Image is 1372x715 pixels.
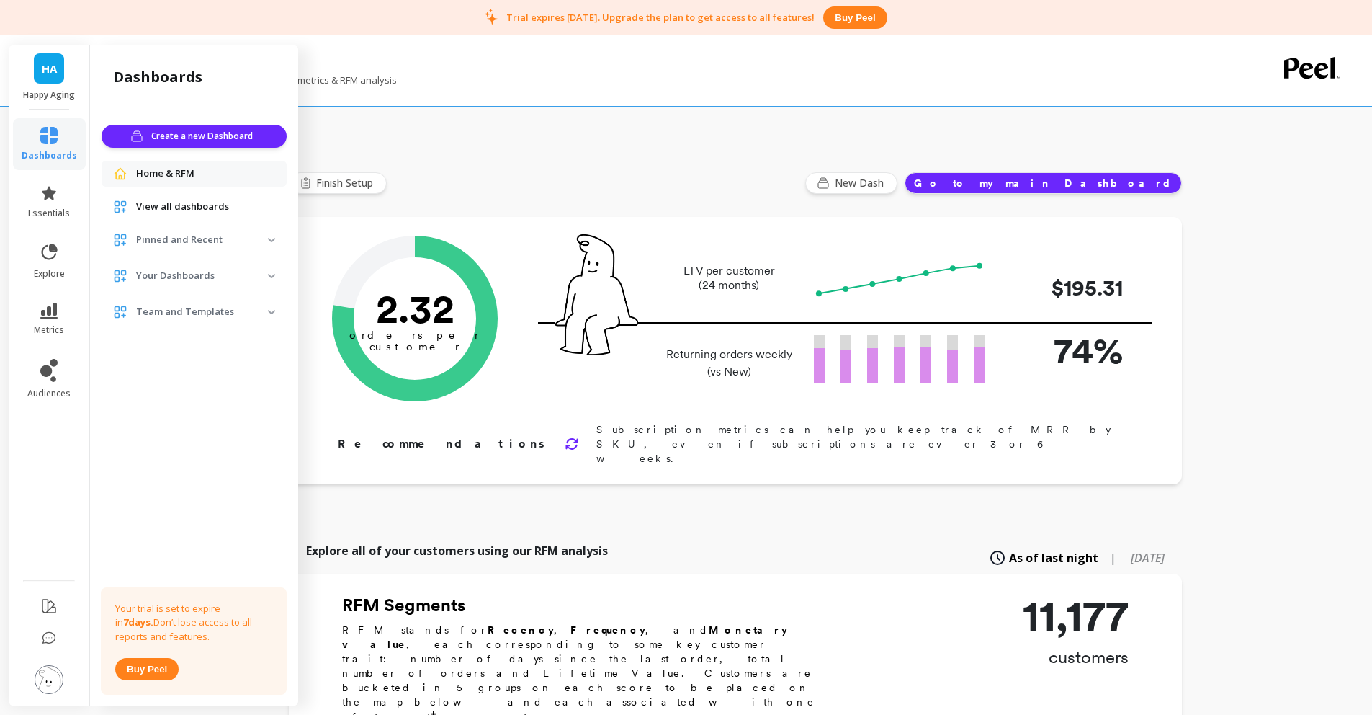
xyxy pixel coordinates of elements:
span: Create a new Dashboard [151,129,257,143]
span: essentials [28,208,70,219]
img: navigation item icon [113,166,127,181]
button: Finish Setup [289,172,387,194]
p: Explore all of your customers using our RFM analysis [306,542,608,559]
h2: dashboards [113,67,202,87]
span: metrics [34,324,64,336]
img: down caret icon [268,274,275,278]
p: Recommendations [338,435,547,453]
p: 74% [1008,324,1123,378]
tspan: customer [369,340,460,353]
p: Your trial is set to expire in Don’t lose access to all reports and features. [115,602,272,644]
p: Your Dashboards [136,269,268,283]
b: Frequency [570,624,645,636]
h2: RFM Segments [342,594,832,617]
a: View all dashboards [136,200,275,214]
span: explore [34,268,65,280]
span: View all dashboards [136,200,229,214]
button: Buy peel [115,658,179,680]
button: New Dash [805,172,897,194]
button: Buy peel [823,6,887,29]
img: pal seatted on line [555,234,638,355]
p: $195.31 [1008,272,1123,304]
p: Subscription metrics can help you keep track of MRR by SKU, even if subscriptions are ever 3 or 6... [596,422,1136,466]
p: Returning orders weekly (vs New) [662,346,797,381]
p: 11,177 [1023,594,1129,637]
span: audiences [27,388,71,399]
span: Finish Setup [316,176,377,190]
button: Go to my main Dashboard [905,172,1182,194]
text: 2.32 [375,285,454,332]
img: navigation item icon [113,200,127,214]
button: Create a new Dashboard [102,125,287,148]
span: As of last night [1009,549,1098,567]
img: navigation item icon [113,305,127,319]
img: navigation item icon [113,233,127,247]
p: Happy Aging [23,89,76,101]
span: New Dash [835,176,888,190]
p: LTV per customer (24 months) [662,264,797,293]
img: down caret icon [268,238,275,242]
img: navigation item icon [113,269,127,283]
tspan: orders per [349,329,480,342]
p: customers [1023,646,1129,669]
p: Pinned and Recent [136,233,268,247]
span: | [1110,549,1116,567]
span: [DATE] [1131,550,1165,566]
p: Trial expires [DATE]. Upgrade the plan to get access to all features! [506,11,815,24]
strong: 7 days. [123,616,153,629]
span: Home & RFM [136,166,194,181]
p: Team and Templates [136,305,268,319]
b: Recency [488,624,554,636]
img: profile picture [35,665,63,694]
span: dashboards [22,150,77,161]
span: HA [42,61,57,77]
img: down caret icon [268,310,275,314]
